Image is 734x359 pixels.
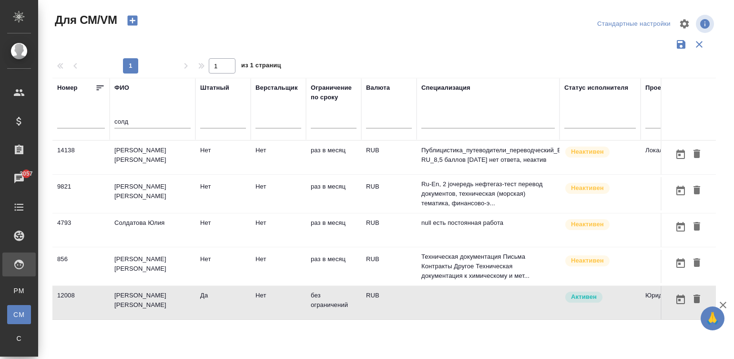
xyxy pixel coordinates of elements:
[311,83,357,102] div: Ограничение по сроку
[696,15,716,33] span: Посмотреть информацию
[52,250,110,283] td: 856
[641,286,717,319] td: Юридический
[241,60,281,74] span: из 1 страниц
[195,177,251,211] td: Нет
[571,183,604,193] p: Неактивен
[306,250,361,283] td: раз в месяц
[361,177,417,211] td: RUB
[571,220,604,229] p: Неактивен
[673,146,689,163] button: Открыть календарь загрузки
[673,254,689,272] button: Открыть календарь загрузки
[251,177,306,211] td: Нет
[571,256,604,265] p: Неактивен
[52,177,110,211] td: 9821
[421,146,555,165] p: Публицистика_путеводители_переводческий_ES-RU_8,5 баллов [DATE] нет ответа, неактив
[571,147,604,157] p: Неактивен
[673,218,689,236] button: Открыть календарь загрузки
[361,286,417,319] td: RUB
[645,83,701,93] div: Проектный отдел
[564,83,628,93] div: Статус исполнителя
[251,213,306,247] td: Нет
[564,146,636,158] div: Наши пути разошлись: исполнитель с нами не работает
[110,141,195,174] td: [PERSON_NAME] [PERSON_NAME]
[306,177,361,211] td: раз в месяц
[52,12,117,28] span: Для СМ/VM
[306,213,361,247] td: раз в месяц
[421,252,555,281] p: Техническая документация Письма Контракты Другое Техническая документация к химическому и мет...
[306,141,361,174] td: раз в месяц
[641,141,717,174] td: Локализация
[564,218,636,231] div: Наши пути разошлись: исполнитель с нами не работает
[200,83,229,93] div: Штатный
[251,141,306,174] td: Нет
[110,213,195,247] td: Солдатова Юлия
[672,35,690,53] button: Сохранить фильтры
[52,213,110,247] td: 4793
[7,281,31,300] a: PM
[673,12,696,35] span: Настроить таблицу
[52,141,110,174] td: 14138
[701,306,724,330] button: 🙏
[689,182,705,200] button: Удалить
[14,169,38,179] span: 3057
[690,35,708,53] button: Сбросить фильтры
[689,146,705,163] button: Удалить
[361,250,417,283] td: RUB
[52,286,110,319] td: 12008
[421,179,555,208] p: Ru-En, 2 jочередь нефтегаз-тест перевод документов, техническая (морская) тематика, финансово-э...
[366,83,390,93] div: Валюта
[564,254,636,267] div: Наши пути разошлись: исполнитель с нами не работает
[12,334,26,343] span: С
[306,286,361,319] td: без ограничений
[195,213,251,247] td: Нет
[421,218,555,228] p: null есть постоянная работа
[421,83,470,93] div: Специализация
[121,12,144,29] button: Создать
[114,83,129,93] div: ФИО
[251,286,306,319] td: Нет
[255,83,298,93] div: Верстальщик
[7,305,31,324] a: CM
[195,141,251,174] td: Нет
[57,83,78,93] div: Номер
[571,292,597,302] p: Активен
[361,213,417,247] td: RUB
[12,286,26,296] span: PM
[673,291,689,308] button: Открыть календарь загрузки
[195,250,251,283] td: Нет
[2,167,36,190] a: 3057
[110,250,195,283] td: [PERSON_NAME] [PERSON_NAME]
[251,250,306,283] td: Нет
[195,286,251,319] td: Да
[689,254,705,272] button: Удалить
[110,286,195,319] td: [PERSON_NAME] [PERSON_NAME]
[689,218,705,236] button: Удалить
[704,308,721,328] span: 🙏
[673,182,689,200] button: Открыть календарь загрузки
[7,329,31,348] a: С
[110,177,195,211] td: [PERSON_NAME] [PERSON_NAME]
[564,182,636,195] div: Наши пути разошлись: исполнитель с нами не работает
[595,17,673,32] div: split button
[564,291,636,304] div: Рядовой исполнитель: назначай с учетом рейтинга
[12,310,26,319] span: CM
[361,141,417,174] td: RUB
[689,291,705,308] button: Удалить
